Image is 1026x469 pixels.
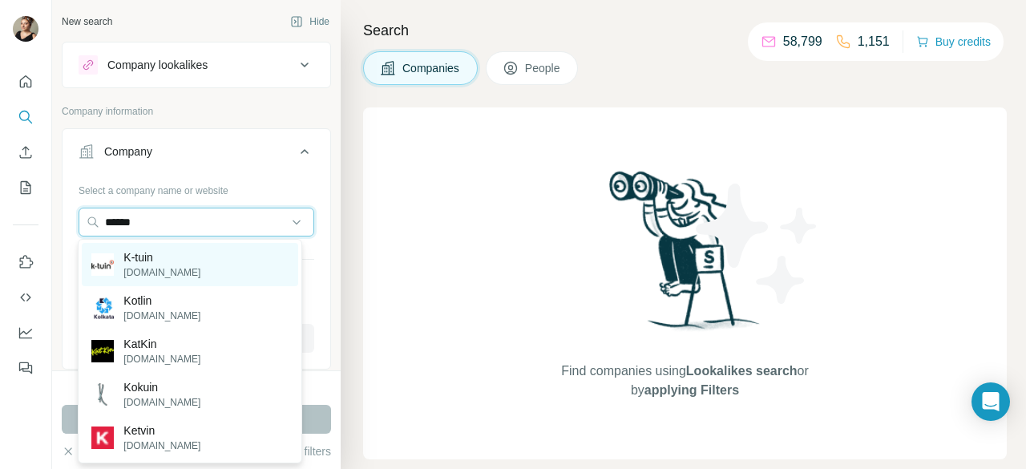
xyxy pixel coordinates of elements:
p: [DOMAIN_NAME] [123,265,200,280]
p: 58,799 [783,32,822,51]
img: Surfe Illustration - Stars [685,172,830,316]
button: Company [63,132,330,177]
span: People [525,60,562,76]
button: Buy credits [916,30,991,53]
div: Select a company name or website [79,177,314,198]
button: Clear [62,443,107,459]
p: K-tuin [123,249,200,265]
img: Ketvin [91,427,114,449]
p: [DOMAIN_NAME] [123,309,200,323]
div: Open Intercom Messenger [971,382,1010,421]
button: Dashboard [13,318,38,347]
div: Company [104,144,152,160]
img: Kokuin [91,383,114,406]
button: Quick start [13,67,38,96]
p: [DOMAIN_NAME] [123,395,200,410]
p: Kotlin [123,293,200,309]
button: Feedback [13,354,38,382]
p: [DOMAIN_NAME] [123,439,200,453]
button: Company lookalikes [63,46,330,84]
span: Lookalikes search [686,364,798,378]
span: applying Filters [644,383,739,397]
p: KatKin [123,336,200,352]
img: K-tuin [91,253,114,276]
button: My lists [13,173,38,202]
button: Hide [279,10,341,34]
p: [DOMAIN_NAME] [123,352,200,366]
div: Company lookalikes [107,57,208,73]
button: Use Surfe API [13,283,38,312]
button: Search [13,103,38,131]
button: Use Surfe on LinkedIn [13,248,38,277]
div: New search [62,14,112,29]
img: KatKin [91,340,114,362]
span: Companies [402,60,461,76]
p: Ketvin [123,423,200,439]
p: Company information [62,104,331,119]
p: 1,151 [858,32,890,51]
img: Avatar [13,16,38,42]
p: Kokuin [123,379,200,395]
button: Enrich CSV [13,138,38,167]
img: Kotlin [91,297,114,319]
h4: Search [363,19,1007,42]
span: Find companies using or by [556,362,813,400]
img: Surfe Illustration - Woman searching with binoculars [602,167,769,346]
